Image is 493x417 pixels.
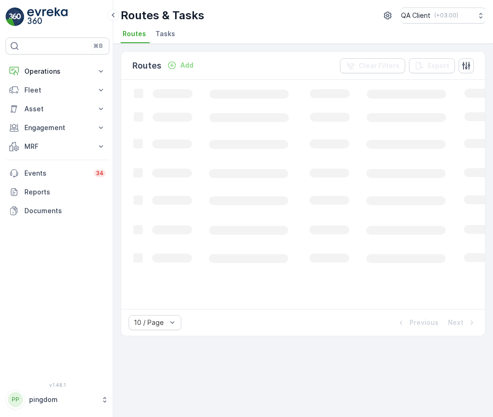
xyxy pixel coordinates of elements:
p: Operations [24,67,91,76]
p: Routes & Tasks [121,8,204,23]
div: PP [8,392,23,407]
p: Previous [409,318,439,327]
p: Documents [24,206,106,216]
button: Add [163,60,197,71]
span: Tasks [155,29,175,39]
button: Engagement [6,118,109,137]
button: Fleet [6,81,109,100]
p: Add [180,61,193,70]
p: Fleet [24,85,91,95]
button: Export [409,58,455,73]
p: Next [448,318,463,327]
button: Previous [395,317,439,328]
button: Operations [6,62,109,81]
p: 34 [96,170,104,177]
p: Asset [24,104,91,114]
p: pingdom [29,395,96,404]
p: QA Client [401,11,431,20]
p: Export [428,61,449,70]
p: Clear Filters [359,61,400,70]
a: Reports [6,183,109,201]
span: Routes [123,29,146,39]
button: QA Client(+03:00) [401,8,485,23]
p: ⌘B [93,42,103,50]
p: ( +03:00 ) [434,12,458,19]
a: Events34 [6,164,109,183]
img: logo [6,8,24,26]
button: Asset [6,100,109,118]
button: Next [447,317,478,328]
button: Clear Filters [340,58,405,73]
p: MRF [24,142,91,151]
p: Routes [132,59,162,72]
button: MRF [6,137,109,156]
span: v 1.48.1 [6,382,109,388]
img: logo_light-DOdMpM7g.png [27,8,68,26]
p: Reports [24,187,106,197]
a: Documents [6,201,109,220]
p: Events [24,169,88,178]
p: Engagement [24,123,91,132]
button: PPpingdom [6,390,109,409]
